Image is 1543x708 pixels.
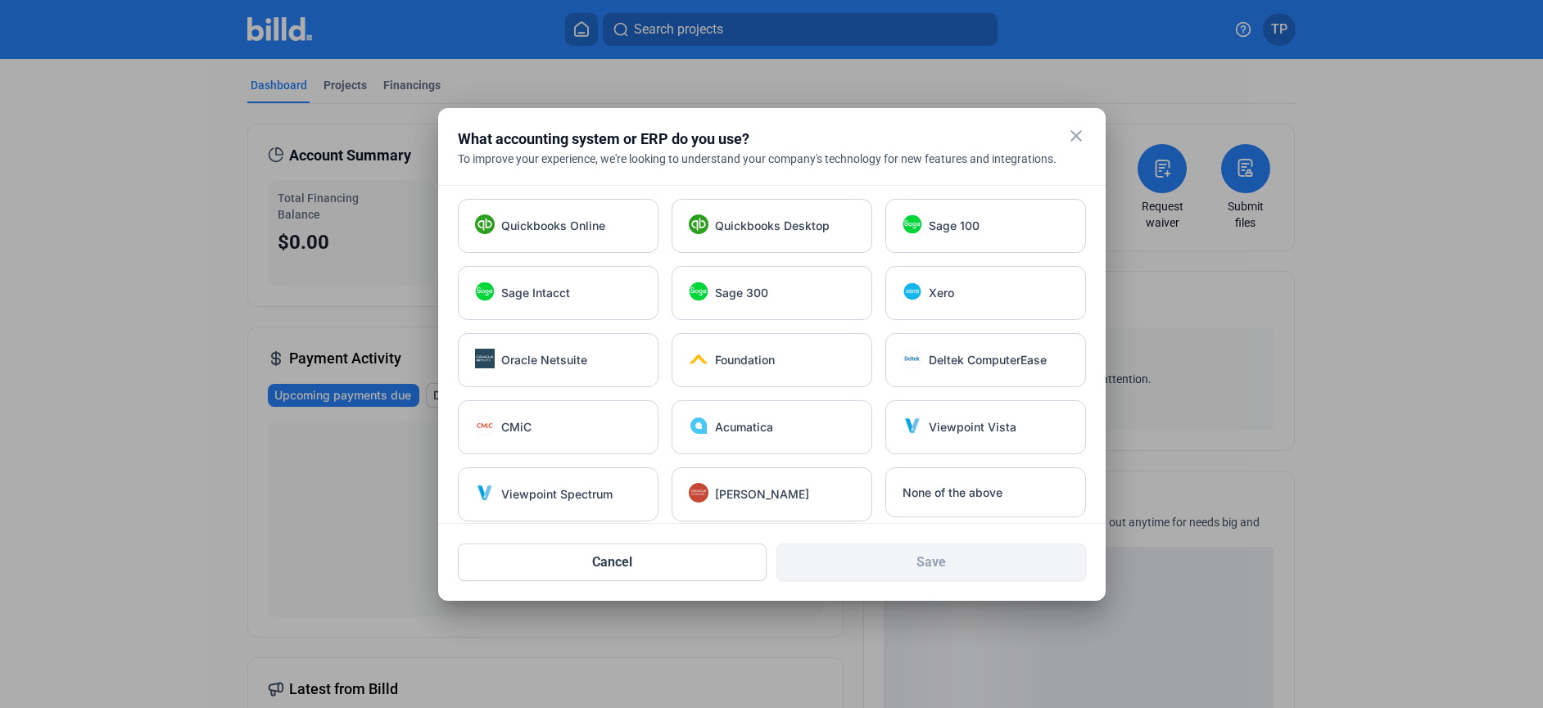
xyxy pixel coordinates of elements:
span: None of the above [903,485,1002,501]
div: To improve your experience, we're looking to understand your company's technology for new feature... [458,151,1086,167]
button: Cancel [458,543,767,581]
span: Quickbooks Desktop [715,218,830,234]
span: [PERSON_NAME] [715,486,809,503]
mat-icon: close [1066,126,1086,146]
div: What accounting system or ERP do you use? [458,128,1045,151]
span: Acumatica [715,419,773,435]
span: Sage 100 [929,218,980,234]
span: Viewpoint Spectrum [501,486,613,503]
span: Sage Intacct [501,285,570,301]
button: Save [776,543,1086,581]
span: Foundation [715,352,775,368]
span: Xero [929,285,954,301]
span: Quickbooks Online [501,218,605,234]
span: CMiC [501,419,532,435]
span: Viewpoint Vista [929,419,1016,435]
span: Deltek ComputerEase [929,352,1047,368]
span: Oracle Netsuite [501,352,587,368]
span: Sage 300 [715,285,768,301]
